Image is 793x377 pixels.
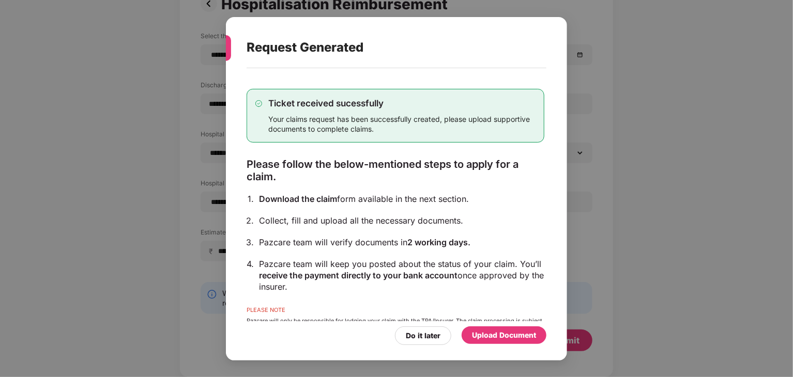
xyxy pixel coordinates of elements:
div: Collect, fill and upload all the necessary documents. [259,214,544,226]
div: Pazcare will only be responsible for lodging your claim with the TPA/Insurer. The claim processin... [247,317,544,344]
div: form available in the next section. [259,193,544,204]
div: Please follow the below-mentioned steps to apply for a claim. [247,158,544,182]
div: Pazcare team will verify documents in [259,236,544,247]
div: Ticket received sucessfully [268,97,536,108]
div: Upload Document [472,329,536,340]
span: Download the claim [259,193,337,203]
div: Pazcare team will keep you posted about the status of your claim. You’ll once approved by the ins... [259,258,544,292]
div: 3. [246,236,254,247]
div: 2. [246,214,254,226]
span: 2 working days. [407,237,470,247]
img: svg+xml;base64,PHN2ZyB4bWxucz0iaHR0cDovL3d3dy53My5vcmcvMjAwMC9zdmciIHdpZHRoPSIxMy4zMzMiIGhlaWdodD... [255,100,262,106]
div: Do it later [406,329,440,341]
div: Your claims request has been successfully created, please upload supportive documents to complete... [268,114,536,133]
div: 1. [248,193,254,204]
div: 4. [247,258,254,269]
div: Request Generated [247,27,522,68]
span: receive the payment directly to your bank account [259,270,457,280]
div: PLEASE NOTE [247,306,544,317]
